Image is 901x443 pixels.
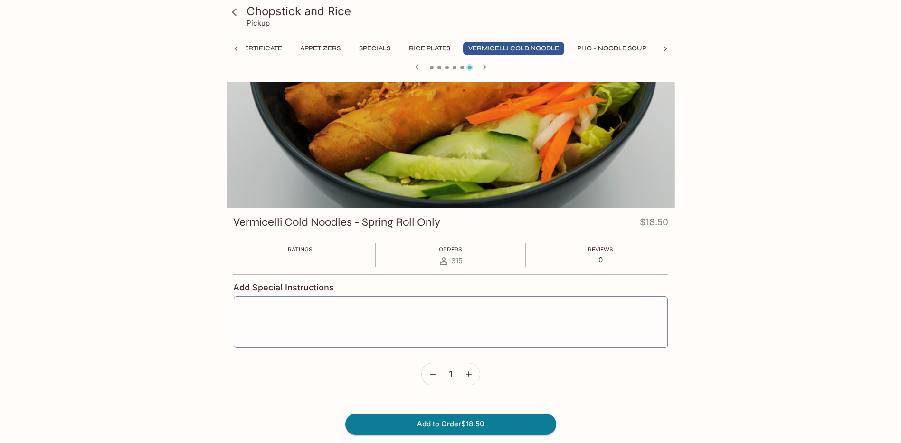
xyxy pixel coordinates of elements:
[233,215,440,230] h3: Vermicelli Cold Noodles - Spring Roll Only
[404,42,455,55] button: Rice Plates
[463,42,564,55] button: Vermicelli Cold Noodle
[217,42,287,55] button: Gift Certificate
[451,256,463,265] span: 315
[247,4,671,19] h3: Chopstick and Rice
[288,246,313,253] span: Ratings
[247,19,270,28] p: Pickup
[572,42,652,55] button: Pho - Noodle Soup
[588,246,613,253] span: Reviews
[439,246,462,253] span: Orders
[295,42,346,55] button: Appetizers
[353,42,396,55] button: Specials
[345,414,556,434] button: Add to Order$18.50
[588,255,613,264] p: 0
[449,369,452,379] span: 1
[227,82,675,208] div: Vermicelli Cold Noodles - Spring Roll Only
[288,255,313,264] p: -
[640,215,668,233] h4: $18.50
[233,282,668,293] h4: Add Special Instructions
